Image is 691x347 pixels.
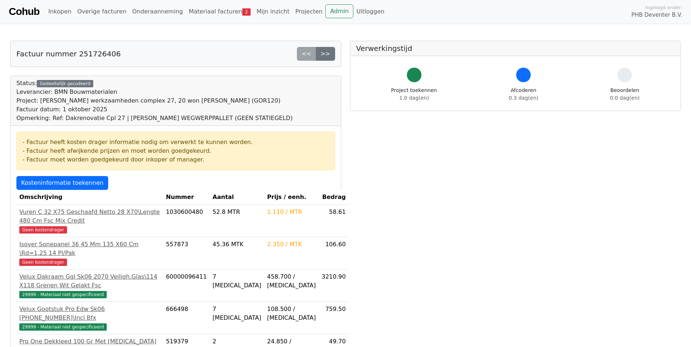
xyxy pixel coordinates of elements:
div: Vuren C 32 X75 Geschaafd Netto 28 X70\Lengte 480 Cm Fsc Mix Credit [19,208,160,225]
span: 0.0 dag(en) [610,95,640,101]
span: 1.0 dag(en) [399,95,429,101]
td: 3210.90 [319,270,349,302]
a: Velux Dakraam Ggl Sk06 2070 Veiligh.Glas\114 X118 Grenen Wit Gelakt Fsc29999 - Materiaal niet ges... [19,272,160,299]
div: 2.350 / MTK [267,240,316,249]
th: Aantal [210,190,264,205]
div: 52.8 MTR [213,208,262,216]
a: Materiaal facturen2 [186,4,254,19]
div: Status: [16,79,293,123]
div: Gedeeltelijk gecodeerd [37,80,93,87]
a: Admin [325,4,353,18]
div: Project toekennen [391,87,437,102]
a: Inkopen [45,4,74,19]
th: Prijs / eenh. [264,190,319,205]
div: Opmerking: Ref: Dakrenovatie Cpl 27 | [PERSON_NAME] WEGWERPPALLET (GEEN STATIEGELD) [16,114,293,123]
td: 106.60 [319,237,349,270]
a: Onderaanneming [129,4,186,19]
td: 1030600480 [163,205,210,237]
a: Vuren C 32 X75 Geschaafd Netto 28 X70\Lengte 480 Cm Fsc Mix CreditGeen kostendrager [19,208,160,234]
span: Ingelogd onder: [645,4,682,11]
div: - Factuur moet worden goedgekeurd door inkoper of manager. [23,155,329,164]
a: Projecten [293,4,326,19]
td: 58.61 [319,205,349,237]
div: 1.110 / MTR [267,208,316,216]
div: 108.500 / [MEDICAL_DATA] [267,305,316,322]
a: Velux Gootstuk Pro Edw Sk06 [PHONE_NUMBER]\Incl Bfx29999 - Materiaal niet gespecificeerd [19,305,160,331]
div: Project: [PERSON_NAME] werkzaamheden complex 27, 20 won [PERSON_NAME] (GOR120) [16,96,293,105]
td: 557873 [163,237,210,270]
a: Uitloggen [353,4,387,19]
div: 45.36 MTK [213,240,262,249]
div: - Factuur heeft afwijkende prijzen en moet worden goedgekeurd. [23,147,329,155]
span: Geen kostendrager [19,226,67,234]
h5: Verwerkingstijd [356,44,675,53]
a: Mijn inzicht [254,4,293,19]
td: 759.50 [319,302,349,334]
a: Kosteninformatie toekennen [16,176,108,190]
div: Factuur datum: 1 oktober 2025 [16,105,293,114]
div: Leverancier: BMN Bouwmaterialen [16,88,293,96]
span: Geen kostendrager [19,259,67,266]
th: Bedrag [319,190,349,205]
th: Nummer [163,190,210,205]
span: 29999 - Materiaal niet gespecificeerd [19,291,107,298]
div: Afcoderen [509,87,538,102]
a: Overige facturen [74,4,129,19]
div: Beoordelen [610,87,640,102]
div: 7 [MEDICAL_DATA] [213,305,262,322]
td: 666498 [163,302,210,334]
a: Isover Sonepanel 36 45 Mm 135 X60 Cm \Rd=1,25 14 Pl/PakGeen kostendrager [19,240,160,266]
div: - Factuur heeft kosten drager informatie nodig om verwerkt te kunnen worden. [23,138,329,147]
span: 29999 - Materiaal niet gespecificeerd [19,323,107,331]
div: Velux Gootstuk Pro Edw Sk06 [PHONE_NUMBER]\Incl Bfx [19,305,160,322]
span: 2 [242,8,251,16]
td: 60000096411 [163,270,210,302]
div: Velux Dakraam Ggl Sk06 2070 Veiligh.Glas\114 X118 Grenen Wit Gelakt Fsc [19,272,160,290]
h5: Factuur nummer 251726406 [16,49,121,58]
th: Omschrijving [16,190,163,205]
div: 458.700 / [MEDICAL_DATA] [267,272,316,290]
span: PHB Deventer B.V. [631,11,682,19]
a: >> [316,47,335,61]
div: 7 [MEDICAL_DATA] [213,272,262,290]
a: Cohub [9,3,39,20]
div: Isover Sonepanel 36 45 Mm 135 X60 Cm \Rd=1,25 14 Pl/Pak [19,240,160,258]
span: 0.3 dag(en) [509,95,538,101]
